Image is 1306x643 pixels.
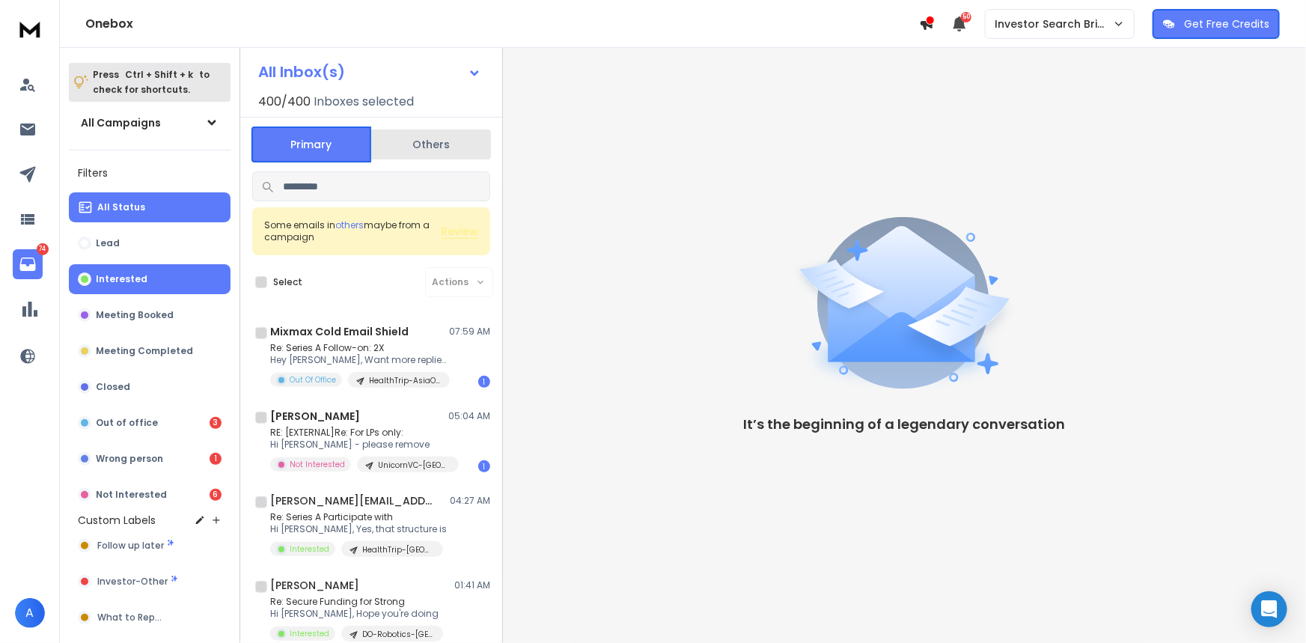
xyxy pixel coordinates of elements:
[37,243,49,255] p: 74
[270,493,435,508] h1: [PERSON_NAME][EMAIL_ADDRESS][DOMAIN_NAME]
[15,598,45,628] button: A
[478,376,490,388] div: 1
[69,108,231,138] button: All Campaigns
[369,375,441,386] p: HealthTrip-AsiaOceania 3
[69,264,231,294] button: Interested
[97,612,162,624] span: What to Reply
[258,64,345,79] h1: All Inbox(s)
[450,495,490,507] p: 04:27 AM
[270,342,450,354] p: Re: Series A Follow-on: 2X
[246,57,493,87] button: All Inbox(s)
[96,489,167,501] p: Not Interested
[69,531,231,561] button: Follow up later
[251,127,371,162] button: Primary
[995,16,1113,31] p: Investor Search Brillwood
[15,15,45,43] img: logo
[961,12,971,22] span: 50
[1251,591,1287,627] div: Open Intercom Messenger
[290,628,329,639] p: Interested
[371,128,491,161] button: Others
[1153,9,1280,39] button: Get Free Credits
[69,162,231,183] h3: Filters
[69,300,231,330] button: Meeting Booked
[123,66,195,83] span: Ctrl + Shift + k
[362,629,434,640] p: DO-Robotics-[GEOGRAPHIC_DATA]
[270,608,443,620] p: Hi [PERSON_NAME], Hope you're doing
[270,511,447,523] p: Re: Series A Participate with
[362,544,434,555] p: HealthTrip-[GEOGRAPHIC_DATA]
[335,219,364,231] span: others
[97,201,145,213] p: All Status
[93,67,210,97] p: Press to check for shortcuts.
[96,309,174,321] p: Meeting Booked
[96,381,130,393] p: Closed
[81,115,161,130] h1: All Campaigns
[69,228,231,258] button: Lead
[69,444,231,474] button: Wrong person1
[441,224,478,239] button: Review
[210,417,222,429] div: 3
[258,93,311,111] span: 400 / 400
[69,372,231,402] button: Closed
[270,439,450,451] p: Hi [PERSON_NAME] - please remove
[96,273,147,285] p: Interested
[449,326,490,338] p: 07:59 AM
[1184,16,1269,31] p: Get Free Credits
[96,237,120,249] p: Lead
[478,460,490,472] div: 1
[96,417,158,429] p: Out of office
[270,578,359,593] h1: [PERSON_NAME]
[378,460,450,471] p: UnicornVC-[GEOGRAPHIC_DATA]
[273,276,302,288] label: Select
[97,576,168,588] span: Investor-Other
[69,603,231,633] button: What to Reply
[210,453,222,465] div: 1
[270,324,409,339] h1: Mixmax Cold Email Shield
[448,410,490,422] p: 05:04 AM
[69,567,231,597] button: Investor-Other
[69,336,231,366] button: Meeting Completed
[290,459,345,470] p: Not Interested
[13,249,43,279] a: 74
[96,345,193,357] p: Meeting Completed
[96,453,163,465] p: Wrong person
[69,408,231,438] button: Out of office3
[264,219,441,243] div: Some emails in maybe from a campaign
[69,480,231,510] button: Not Interested6
[69,192,231,222] button: All Status
[314,93,414,111] h3: Inboxes selected
[270,427,450,439] p: RE: [EXTERNAL]Re: For LPs only:
[210,489,222,501] div: 6
[454,579,490,591] p: 01:41 AM
[290,543,329,555] p: Interested
[290,374,336,386] p: Out Of Office
[85,15,919,33] h1: Onebox
[270,354,450,366] p: Hey [PERSON_NAME], Want more replies to
[270,523,447,535] p: Hi [PERSON_NAME], Yes, that structure is
[744,414,1066,435] p: It’s the beginning of a legendary conversation
[97,540,164,552] span: Follow up later
[78,513,156,528] h3: Custom Labels
[270,409,360,424] h1: [PERSON_NAME]
[270,596,443,608] p: Re: Secure Funding for Strong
